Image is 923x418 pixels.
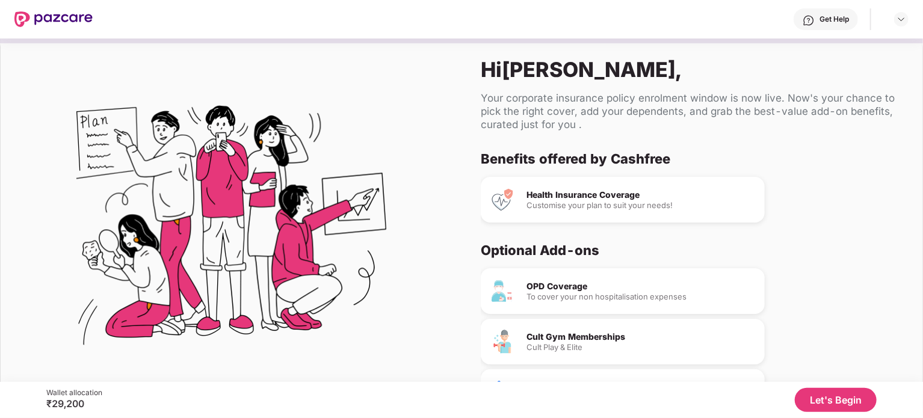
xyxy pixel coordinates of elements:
img: svg+xml;base64,PHN2ZyBpZD0iRHJvcGRvd24tMzJ4MzIiIHhtbG5zPSJodHRwOi8vd3d3LnczLm9yZy8yMDAwL3N2ZyIgd2... [897,14,906,24]
div: To cover your non hospitalisation expenses [526,293,755,301]
div: Hi [PERSON_NAME] , [481,57,903,82]
div: Wallet allocation [46,388,102,398]
div: ₹29,200 [46,398,102,410]
button: Let's Begin [795,388,877,412]
div: Cult Play & Elite [526,343,755,351]
img: Health Checkups [490,380,514,404]
div: Get Help [820,14,849,24]
img: OPD Coverage [490,279,514,303]
img: Cult Gym Memberships [490,330,514,354]
div: Health Insurance Coverage [526,191,755,199]
div: Your corporate insurance policy enrolment window is now live. Now's your chance to pick the right... [481,91,903,131]
img: New Pazcare Logo [14,11,93,27]
img: Health Insurance Coverage [490,188,514,212]
img: Flex Benefits Illustration [76,75,386,384]
div: OPD Coverage [526,282,755,290]
div: Benefits offered by Cashfree [481,150,894,167]
div: Optional Add-ons [481,242,894,259]
div: Customise your plan to suit your needs! [526,201,755,209]
img: svg+xml;base64,PHN2ZyBpZD0iSGVscC0zMngzMiIgeG1sbnM9Imh0dHA6Ly93d3cudzMub3JnLzIwMDAvc3ZnIiB3aWR0aD... [803,14,815,26]
div: Cult Gym Memberships [526,333,755,341]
